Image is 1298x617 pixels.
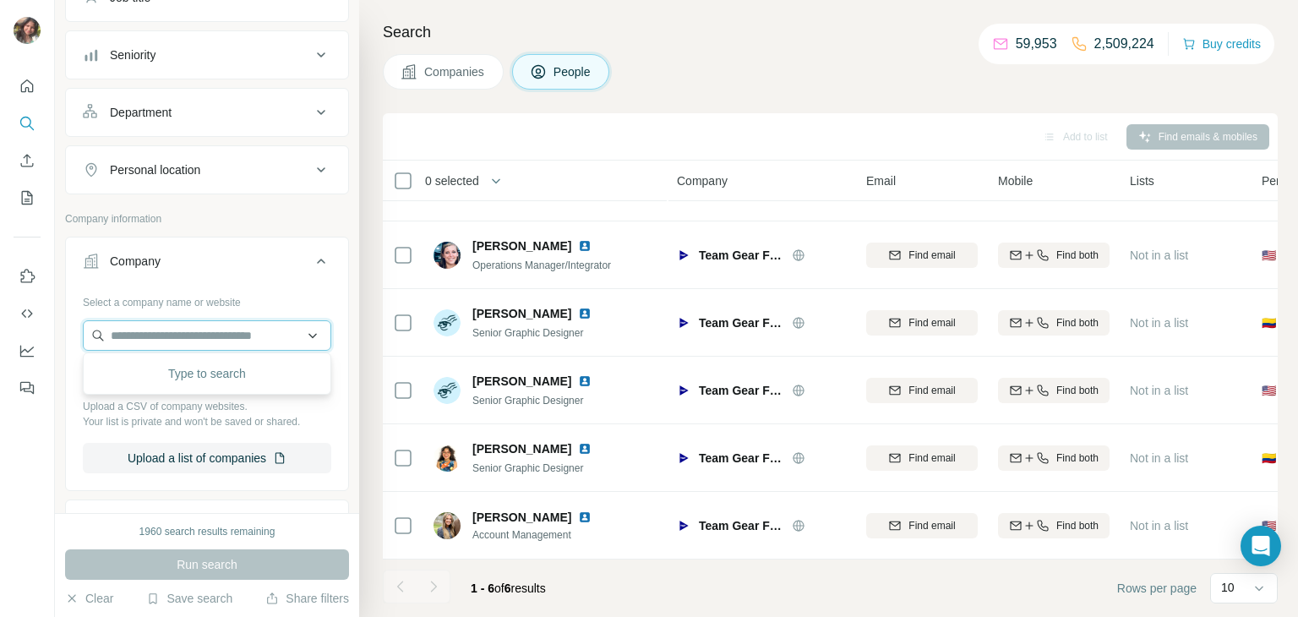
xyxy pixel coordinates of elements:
span: Find email [908,383,955,398]
span: Senior Graphic Designer [472,462,583,474]
p: Upload a CSV of company websites. [83,399,331,414]
p: 59,953 [1016,34,1057,54]
img: Logo of Team Gear Flow [677,519,690,532]
div: Personal location [110,161,200,178]
span: Find both [1056,315,1099,330]
span: Not in a list [1130,248,1188,262]
span: 🇺🇸 [1262,382,1276,399]
span: Companies [424,63,486,80]
img: Avatar [434,445,461,472]
span: Rows per page [1117,580,1197,597]
img: Logo of Team Gear Flow [677,451,690,465]
span: Lists [1130,172,1154,189]
div: Select a company name or website [83,288,331,310]
button: Share filters [265,590,349,607]
button: Upload a list of companies [83,443,331,473]
button: Find email [866,513,978,538]
div: 1960 search results remaining [139,524,275,539]
span: Account Management [472,527,612,543]
button: Find email [866,378,978,403]
span: Not in a list [1130,384,1188,397]
button: Industry [66,504,348,544]
button: Search [14,108,41,139]
span: 🇨🇴 [1262,314,1276,331]
p: Company information [65,211,349,227]
div: Department [110,104,172,121]
span: Find both [1056,450,1099,466]
img: LinkedIn logo [578,511,592,524]
div: Seniority [110,46,155,63]
button: Find both [998,310,1110,336]
button: Buy credits [1182,32,1261,56]
span: Not in a list [1130,451,1188,465]
img: LinkedIn logo [578,307,592,320]
img: LinkedIn logo [578,374,592,388]
span: of [494,582,504,595]
span: Team Gear Flow [699,247,783,264]
span: Find email [908,450,955,466]
span: 🇺🇸 [1262,247,1276,264]
span: Find both [1056,383,1099,398]
p: 2,509,224 [1094,34,1154,54]
span: Team Gear Flow [699,314,783,331]
img: Avatar [434,377,461,404]
span: Find email [908,315,955,330]
button: Quick start [14,71,41,101]
img: Avatar [434,309,461,336]
button: Dashboard [14,336,41,366]
span: Senior Graphic Designer [472,395,583,407]
span: [PERSON_NAME] [472,509,571,526]
button: Department [66,92,348,133]
span: results [471,582,546,595]
div: Open Intercom Messenger [1241,526,1281,566]
button: Find email [866,445,978,471]
span: Find email [908,248,955,263]
span: Find both [1056,248,1099,263]
span: Not in a list [1130,316,1188,330]
button: Use Surfe on LinkedIn [14,261,41,292]
img: Avatar [434,242,461,269]
button: Find both [998,243,1110,268]
span: 🇺🇸 [1262,517,1276,534]
span: Company [677,172,728,189]
img: Avatar [14,17,41,44]
button: Company [66,241,348,288]
img: LinkedIn logo [578,239,592,253]
button: Find both [998,378,1110,403]
button: Use Surfe API [14,298,41,329]
button: Seniority [66,35,348,75]
button: Save search [146,590,232,607]
span: Mobile [998,172,1033,189]
span: Team Gear Flow [699,382,783,399]
button: Find both [998,513,1110,538]
button: Find both [998,445,1110,471]
p: Your list is private and won't be saved or shared. [83,414,331,429]
span: People [554,63,592,80]
img: Logo of Team Gear Flow [677,316,690,330]
button: Find email [866,243,978,268]
h4: Search [383,20,1278,44]
img: Avatar [434,512,461,539]
img: LinkedIn logo [578,442,592,456]
div: Company [110,253,161,270]
span: [PERSON_NAME] [472,373,571,390]
span: Find email [908,518,955,533]
img: Logo of Team Gear Flow [677,384,690,397]
span: Not in a list [1130,519,1188,532]
button: My lists [14,183,41,213]
button: Feedback [14,373,41,403]
span: [PERSON_NAME] [472,305,571,322]
button: Enrich CSV [14,145,41,176]
button: Find email [866,310,978,336]
p: 10 [1221,579,1235,596]
span: Senior Graphic Designer [472,327,583,339]
span: Find both [1056,518,1099,533]
span: Email [866,172,896,189]
span: Team Gear Flow [699,517,783,534]
span: Team Gear Flow [699,450,783,467]
span: 6 [504,582,511,595]
span: [PERSON_NAME] [472,440,571,457]
img: Logo of Team Gear Flow [677,248,690,262]
span: [PERSON_NAME] [472,238,571,254]
button: Clear [65,590,113,607]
